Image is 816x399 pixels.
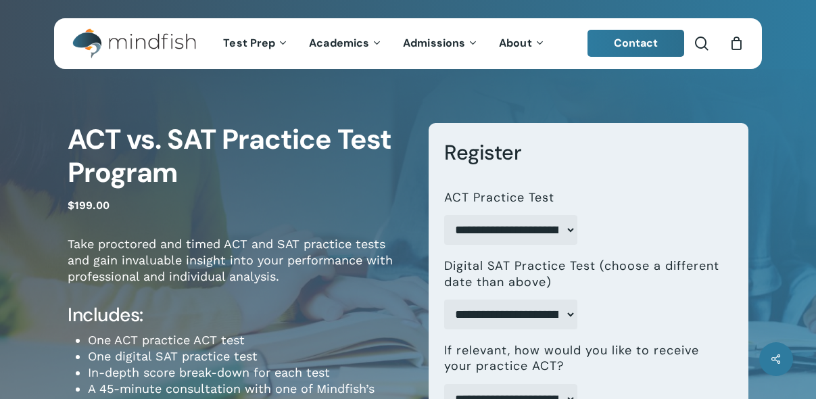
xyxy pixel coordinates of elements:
nav: Main Menu [213,18,555,69]
li: One ACT practice ACT test [88,332,408,348]
a: Admissions [393,38,489,49]
li: In-depth score break-down for each test [88,365,408,381]
header: Main Menu [54,18,762,69]
h1: ACT vs. SAT Practice Test Program [68,123,408,190]
a: Test Prep [213,38,299,49]
bdi: 199.00 [68,199,110,212]
h4: Includes: [68,303,408,327]
a: Academics [299,38,393,49]
span: Contact [614,36,658,50]
span: Test Prep [223,36,275,50]
span: About [499,36,532,50]
label: ACT Practice Test [444,190,554,206]
span: Academics [309,36,369,50]
label: If relevant, how would you like to receive your practice ACT? [444,343,721,375]
label: Digital SAT Practice Test (choose a different date than above) [444,258,721,290]
span: Admissions [403,36,465,50]
h3: Register [444,139,732,166]
p: Take proctored and timed ACT and SAT practice tests and gain invaluable insight into your perform... [68,236,408,303]
li: One digital SAT practice test [88,348,408,365]
a: Contact [587,30,685,57]
a: About [489,38,556,49]
span: $ [68,199,74,212]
